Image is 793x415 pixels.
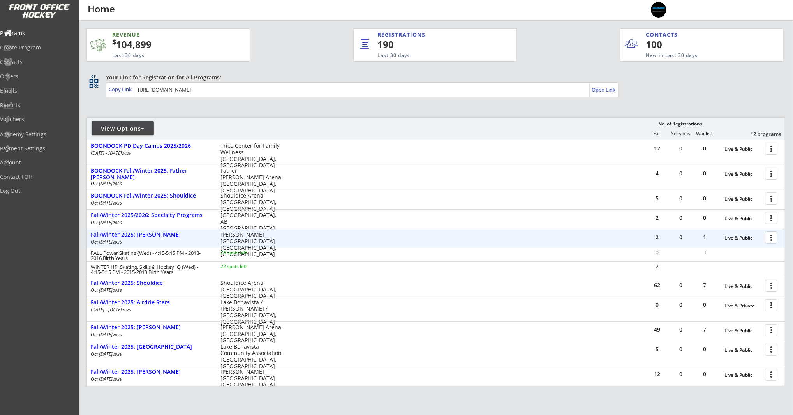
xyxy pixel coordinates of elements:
div: CONTACTS [646,31,681,39]
div: 1 [693,235,716,240]
button: more_vert [765,168,777,180]
div: Lake Bonavista / [PERSON_NAME] / [GEOGRAPHIC_DATA], [GEOGRAPHIC_DATA] [220,299,282,325]
div: Live & Public [724,171,761,177]
div: FALL Power Skating (Wed) - 4:15-5:15 PM - 2018-2016 Birth Years [91,251,210,261]
div: 0 [669,283,693,288]
div: Live & Public [724,373,761,378]
div: Shouldice Arena [GEOGRAPHIC_DATA], [GEOGRAPHIC_DATA] [220,192,282,212]
div: 2 [646,264,669,269]
div: 4 [645,171,669,176]
button: more_vert [765,143,777,155]
button: more_vert [765,212,777,224]
div: 49 [645,327,669,332]
div: [PERSON_NAME][GEOGRAPHIC_DATA] [GEOGRAPHIC_DATA], [GEOGRAPHIC_DATA] [220,231,282,258]
div: Oct [DATE] [91,201,210,205]
div: Shouldice Arena [GEOGRAPHIC_DATA], [GEOGRAPHIC_DATA] [220,280,282,299]
div: 104,899 [112,38,225,51]
div: REVENUE [112,31,212,39]
div: 0 [669,171,693,176]
em: 2025 [122,150,131,156]
div: 0 [693,215,716,221]
div: No. of Registrations [656,121,705,127]
button: more_vert [765,344,777,356]
a: Open Link [592,84,616,95]
em: 2026 [113,181,122,186]
div: Fall/Winter 2025: [PERSON_NAME] [91,231,212,238]
div: Copy Link [109,86,133,93]
div: [GEOGRAPHIC_DATA], AB [GEOGRAPHIC_DATA], [GEOGRAPHIC_DATA] [220,212,282,238]
div: 12 [645,371,669,377]
div: Live & Public [724,284,761,289]
em: 2026 [113,288,122,293]
div: 12 programs [740,131,781,138]
div: 0 [693,302,716,307]
div: Fall/Winter 2025: Shouldice [91,280,212,286]
button: more_vert [765,280,777,292]
div: View Options [92,125,154,132]
div: Trico Center for Family Wellness [GEOGRAPHIC_DATA], [GEOGRAPHIC_DATA] [220,143,282,169]
em: 2025 [122,307,131,313]
div: [DATE] - [DATE] [91,307,210,312]
em: 2026 [113,351,122,357]
div: Full [645,131,669,136]
div: Open Link [592,87,616,93]
em: 2026 [113,239,122,245]
div: 24 spots left [220,250,271,255]
div: BOONDOCK Fall/Winter 2025: Shouldice [91,192,212,199]
div: New in Last 30 days [646,52,747,59]
div: Fall/Winter 2025: [GEOGRAPHIC_DATA] [91,344,212,350]
div: Oct [DATE] [91,288,210,293]
div: Oct [DATE] [91,240,210,244]
button: more_vert [765,324,777,336]
div: Live & Public [724,328,761,334]
div: Sessions [669,131,693,136]
div: Live & Private [724,303,761,309]
button: more_vert [765,369,777,381]
div: 0 [669,235,693,240]
div: 190 [377,38,490,51]
div: 0 [669,371,693,377]
div: REGISTRATIONS [377,31,481,39]
div: BOONDOCK PD Day Camps 2025/2026 [91,143,212,149]
div: 22 spots left [220,264,271,269]
div: Last 30 days [112,52,212,59]
div: 7 [693,283,716,288]
div: Live & Public [724,216,761,221]
div: Fall/Winter 2025: [PERSON_NAME] [91,369,212,375]
div: [PERSON_NAME][GEOGRAPHIC_DATA] [GEOGRAPHIC_DATA], [GEOGRAPHIC_DATA] [220,369,282,395]
button: more_vert [765,192,777,205]
div: 62 [645,283,669,288]
div: 0 [645,302,669,307]
button: more_vert [765,299,777,311]
div: Oct [DATE] [91,377,210,381]
div: Last 30 days [377,52,485,59]
div: 0 [669,146,693,151]
div: WINTER HP Skating, Skills & Hockey IQ (Wed) - 4:15-5:15 PM - 2015-2013 Birth Years [91,265,210,275]
div: Fall/Winter 2025/2026: Specialty Programs [91,212,212,219]
div: 0 [669,215,693,221]
div: 0 [693,171,716,176]
div: Live & Public [724,196,761,202]
div: Father [PERSON_NAME] Arena [GEOGRAPHIC_DATA], [GEOGRAPHIC_DATA] [220,168,282,194]
div: 5 [645,346,669,352]
div: 0 [693,146,716,151]
div: 12 [645,146,669,151]
sup: $ [112,37,116,46]
div: 7 [693,327,716,332]
div: Waitlist [693,131,716,136]
div: Fall/Winter 2025: [PERSON_NAME] [91,324,212,331]
div: Live & Public [724,147,761,152]
em: 2026 [113,200,122,206]
div: 2 [645,235,669,240]
div: Live & Public [724,235,761,241]
em: 2026 [113,332,122,337]
div: [DATE] - [DATE] [91,151,210,155]
div: Your Link for Registration for All Programs: [106,74,761,81]
div: BOONDOCK Fall/Winter 2025: Father [PERSON_NAME] [91,168,212,181]
div: 0 [669,196,693,201]
div: 0 [693,346,716,352]
div: 0 [669,302,693,307]
div: 0 [669,327,693,332]
button: more_vert [765,231,777,244]
div: 0 [693,196,716,201]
